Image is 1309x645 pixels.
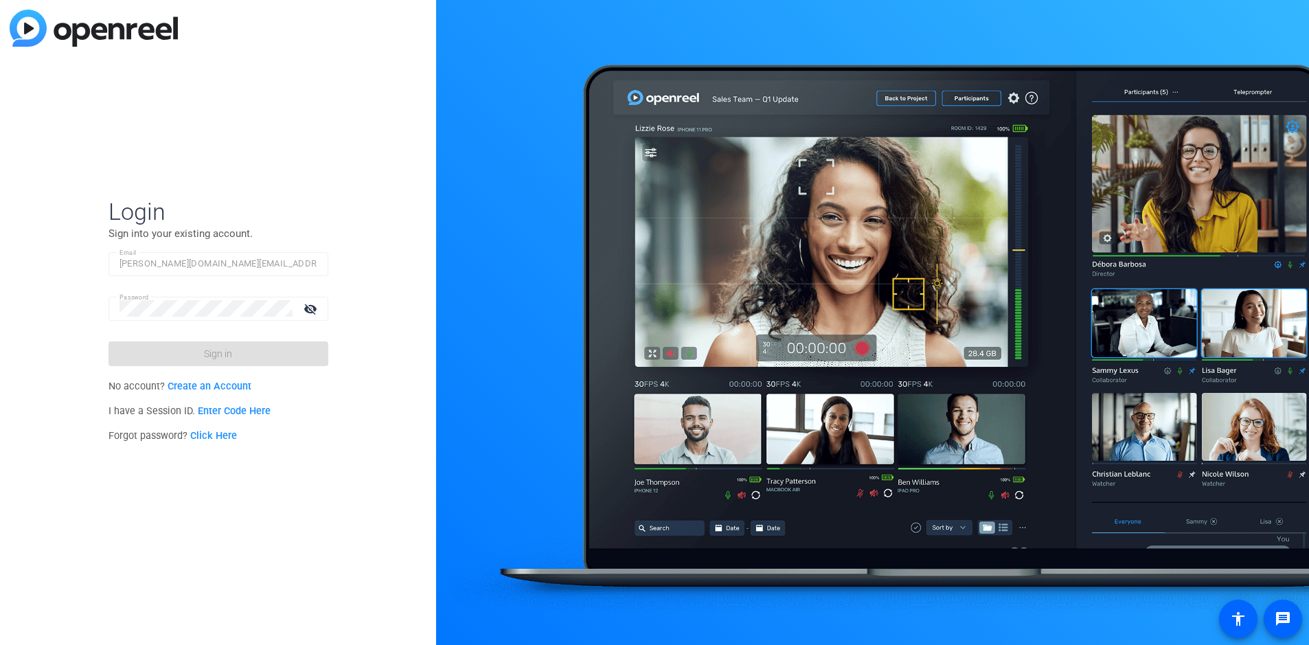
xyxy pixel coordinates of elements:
span: Login [109,197,328,226]
a: Enter Code Here [198,405,271,417]
mat-label: Password [119,293,149,301]
mat-icon: accessibility [1230,611,1247,627]
mat-icon: message [1275,611,1291,627]
a: Create an Account [168,381,251,392]
img: blue-gradient.svg [10,10,178,47]
input: Enter Email Address [119,256,317,272]
a: Click Here [190,430,237,442]
mat-label: Email [119,249,137,256]
span: Forgot password? [109,430,238,442]
span: No account? [109,381,252,392]
p: Sign into your existing account. [109,226,328,241]
span: I have a Session ID. [109,405,271,417]
mat-icon: visibility_off [295,299,328,319]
